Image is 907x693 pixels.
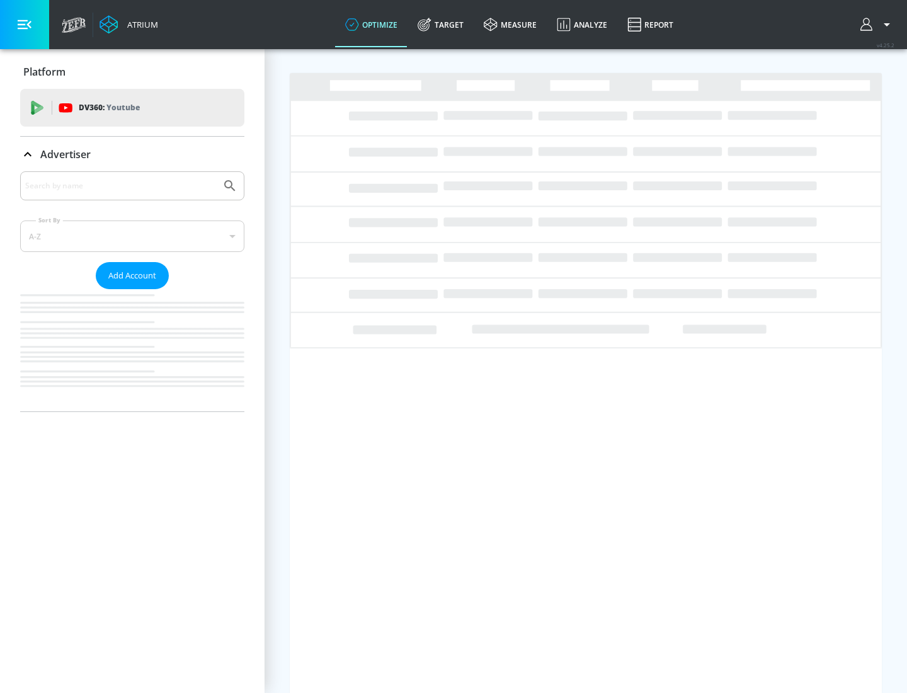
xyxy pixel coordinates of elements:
p: Advertiser [40,147,91,161]
p: Platform [23,65,66,79]
input: Search by name [25,178,216,194]
a: optimize [335,2,408,47]
nav: list of Advertiser [20,289,244,411]
a: Atrium [100,15,158,34]
div: A-Z [20,220,244,252]
a: Analyze [547,2,617,47]
a: Target [408,2,474,47]
div: Advertiser [20,171,244,411]
button: Add Account [96,262,169,289]
span: v 4.25.2 [877,42,894,49]
a: Report [617,2,683,47]
p: DV360: [79,101,140,115]
div: Advertiser [20,137,244,172]
a: measure [474,2,547,47]
div: DV360: Youtube [20,89,244,127]
span: Add Account [108,268,156,283]
label: Sort By [36,216,63,224]
p: Youtube [106,101,140,114]
div: Platform [20,54,244,89]
div: Atrium [122,19,158,30]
